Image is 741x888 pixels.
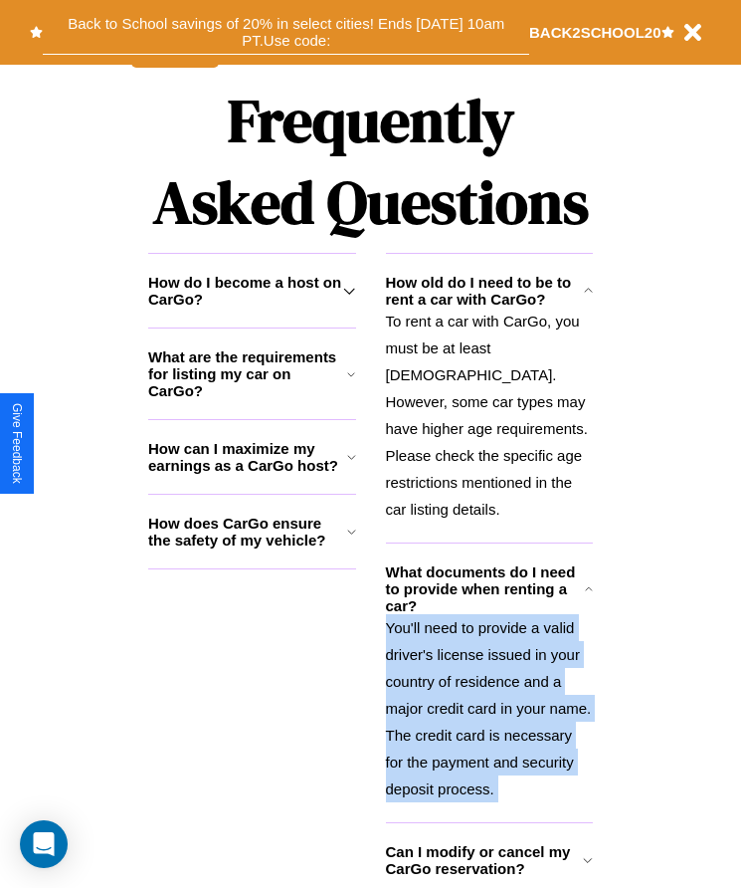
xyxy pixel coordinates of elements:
[148,274,343,308] h3: How do I become a host on CarGo?
[148,515,347,549] h3: How does CarGo ensure the safety of my vehicle?
[386,563,586,614] h3: What documents do I need to provide when renting a car?
[148,440,347,474] h3: How can I maximize my earnings as a CarGo host?
[386,308,594,523] p: To rent a car with CarGo, you must be at least [DEMOGRAPHIC_DATA]. However, some car types may ha...
[148,348,347,399] h3: What are the requirements for listing my car on CarGo?
[20,820,68,868] div: Open Intercom Messenger
[386,274,584,308] h3: How old do I need to be to rent a car with CarGo?
[43,10,529,55] button: Back to School savings of 20% in select cities! Ends [DATE] 10am PT.Use code:
[386,614,594,802] p: You'll need to provide a valid driver's license issued in your country of residence and a major c...
[10,403,24,484] div: Give Feedback
[386,843,584,877] h3: Can I modify or cancel my CarGo reservation?
[529,24,661,41] b: BACK2SCHOOL20
[148,70,593,253] h1: Frequently Asked Questions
